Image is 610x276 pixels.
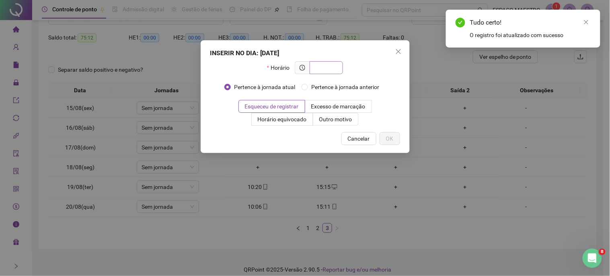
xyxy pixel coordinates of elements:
[583,19,589,25] span: close
[348,134,370,143] span: Cancelar
[395,48,402,55] span: close
[380,132,400,145] button: OK
[319,116,352,122] span: Outro motivo
[583,249,602,268] iframe: Intercom live chat
[599,249,606,255] span: 8
[582,18,591,27] a: Close
[341,132,376,145] button: Cancelar
[470,31,591,39] div: O registro foi atualizado com sucesso
[308,83,382,91] span: Pertence à jornada anterior
[300,65,305,71] span: clock-circle
[231,83,298,91] span: Pertence à jornada atual
[456,18,465,27] span: check-circle
[267,61,295,74] label: Horário
[311,103,366,110] span: Excesso de marcação
[245,103,299,110] span: Esqueceu de registrar
[470,18,591,27] div: Tudo certo!
[258,116,307,122] span: Horário equivocado
[210,48,400,58] div: INSERIR NO DIA : [DATE]
[392,45,405,58] button: Close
